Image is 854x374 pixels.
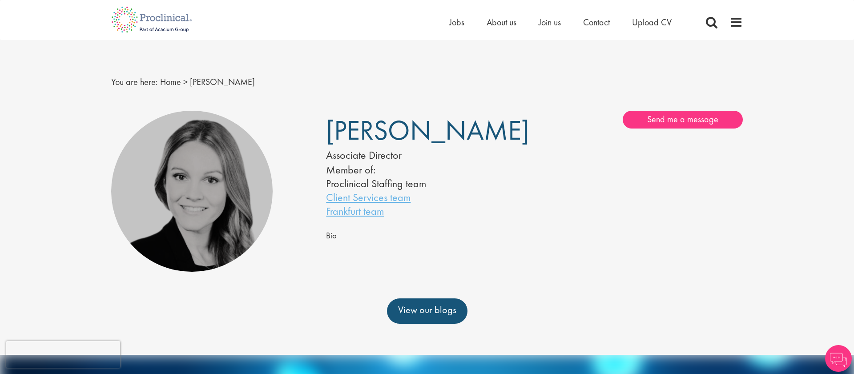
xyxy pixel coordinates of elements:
[825,345,852,372] img: Chatbot
[326,148,508,163] div: Associate Director
[6,341,120,368] iframe: reCAPTCHA
[183,76,188,88] span: >
[326,204,384,218] a: Frankfurt team
[632,16,672,28] a: Upload CV
[326,177,508,190] li: Proclinical Staffing team
[111,76,158,88] span: You are here:
[623,111,743,129] a: Send me a message
[160,76,181,88] a: breadcrumb link
[326,113,529,148] span: [PERSON_NAME]
[111,111,273,272] img: Lisa Gobel
[387,298,467,323] a: View our blogs
[539,16,561,28] a: Join us
[583,16,610,28] a: Contact
[326,230,337,241] span: Bio
[326,190,411,204] a: Client Services team
[326,163,375,177] label: Member of:
[487,16,516,28] a: About us
[449,16,464,28] a: Jobs
[190,76,255,88] span: [PERSON_NAME]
